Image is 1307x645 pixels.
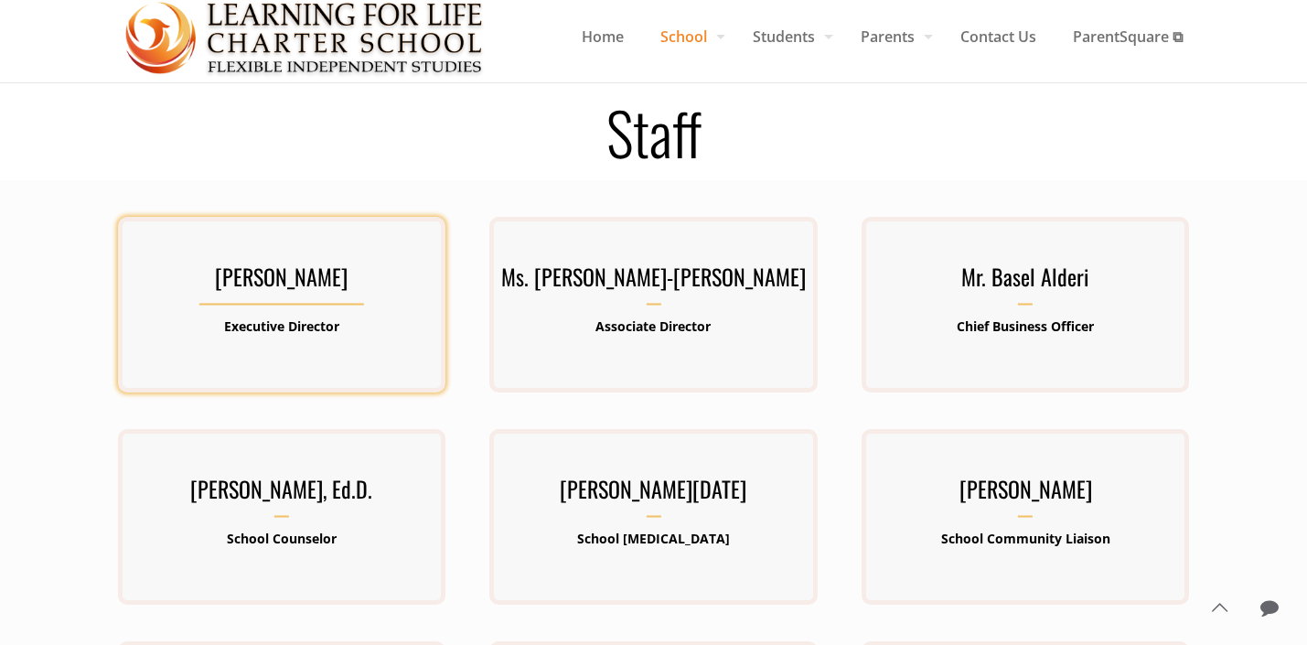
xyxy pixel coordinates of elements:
span: School [642,9,734,64]
h3: [PERSON_NAME] [118,258,445,306]
h1: Staff [96,102,1212,161]
span: ParentSquare ⧉ [1055,9,1201,64]
h3: [PERSON_NAME], Ed.D. [118,470,445,518]
b: Chief Business Officer [957,317,1094,335]
span: Students [734,9,842,64]
a: Back to top icon [1200,588,1238,627]
h3: [PERSON_NAME][DATE] [489,470,817,518]
h3: Ms. [PERSON_NAME]-[PERSON_NAME] [489,258,817,306]
b: School Community Liaison [941,530,1110,547]
h3: [PERSON_NAME] [862,470,1189,518]
b: Associate Director [595,317,711,335]
span: Home [563,9,642,64]
span: Parents [842,9,942,64]
b: Executive Director [224,317,339,335]
h3: Mr. Basel Alderi [862,258,1189,306]
b: School Counselor [227,530,337,547]
span: Contact Us [942,9,1055,64]
b: School [MEDICAL_DATA] [577,530,730,547]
